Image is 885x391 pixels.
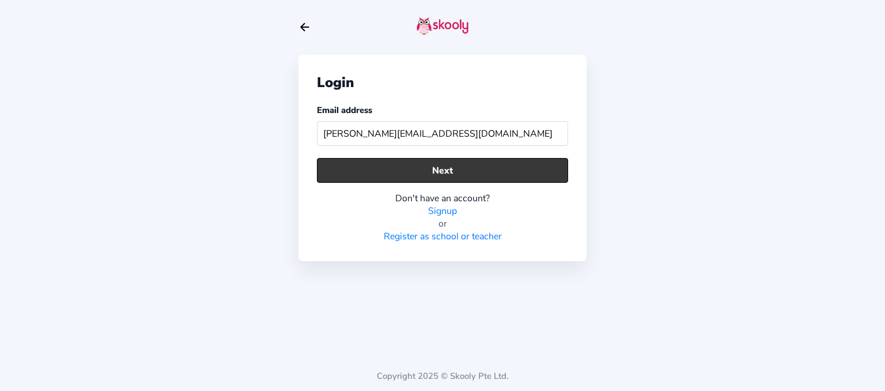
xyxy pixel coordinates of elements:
[417,17,468,35] img: skooly-logo.png
[384,230,502,243] a: Register as school or teacher
[317,192,568,205] div: Don't have an account?
[317,73,568,92] div: Login
[317,158,568,183] button: Next
[317,121,568,146] input: Your email address
[317,104,372,116] label: Email address
[428,205,457,217] a: Signup
[298,21,311,33] button: arrow back outline
[317,217,568,230] div: or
